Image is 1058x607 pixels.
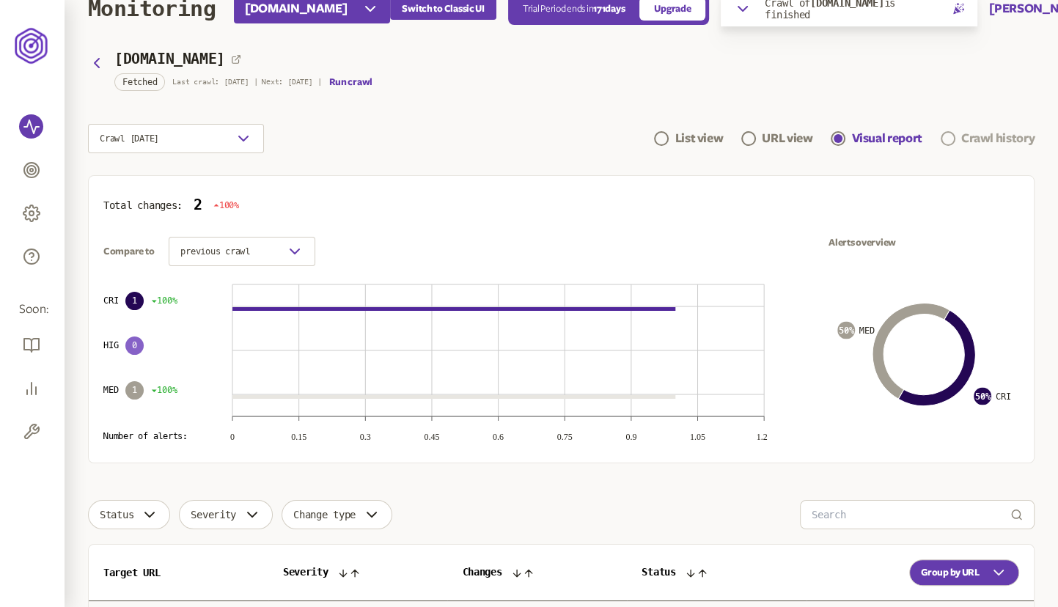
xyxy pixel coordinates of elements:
th: Severity [268,545,448,601]
text: CRI [996,391,1011,402]
span: previous crawl [180,246,250,257]
a: Visual report [831,130,922,147]
span: Compare to [103,246,154,257]
text: 50 % [975,391,991,402]
div: URL view [762,130,812,147]
a: URL view [741,130,812,147]
span: 1 [125,292,144,310]
div: Visual report [851,130,922,147]
span: Soon: [19,301,45,318]
span: CRI [103,295,118,306]
span: HIG [103,339,118,351]
tspan: 0.9 [625,432,636,442]
span: 100% [151,295,177,306]
div: Crawl history [961,130,1035,147]
tspan: 0.15 [291,432,306,442]
span: Fetched [122,76,157,89]
span: Crawl [DATE] [100,133,159,144]
tspan: 0.75 [557,432,573,442]
tspan: 0.3 [360,432,371,442]
tspan: 1.05 [690,432,705,442]
p: 2 [194,196,202,213]
button: Crawl [DATE] [88,124,264,153]
p: Number of alerts: [103,430,188,442]
th: Changes [447,545,627,601]
a: Crawl history [941,130,1035,147]
h3: [DOMAIN_NAME] [114,51,225,67]
button: Group by URL [909,559,1019,586]
span: finished [765,9,810,21]
a: List view [654,130,723,147]
th: Target URL [89,545,268,601]
span: MED [103,384,118,396]
div: Navigation [654,124,1035,153]
text: 50 % [839,325,855,336]
span: Status [100,509,133,520]
tspan: 0 [230,432,235,442]
p: Trial Period ends in [523,3,625,15]
div: List view [675,130,723,147]
span: Change type [293,509,356,520]
span: 100% [151,384,177,396]
span: Group by URL [921,567,980,578]
span: 100% [213,199,239,211]
th: Status [627,545,807,601]
button: Change type [282,500,392,529]
span: 0 [125,336,144,355]
input: Search [812,501,1010,529]
tspan: 1.2 [757,432,768,442]
button: Severity [179,500,273,529]
tspan: 0.6 [493,432,504,442]
tspan: 0.45 [424,432,439,442]
span: 1 [125,381,144,400]
button: previous crawl [169,237,315,266]
span: 171 days [593,4,625,14]
span: Alerts overview [829,237,1019,249]
button: Run crawl [328,76,372,88]
span: Severity [191,509,236,520]
p: Last crawl: [DATE] | Next: [DATE] | [172,78,321,87]
p: Total changes: [103,199,183,211]
text: MED [859,325,875,336]
button: Status [88,500,170,529]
